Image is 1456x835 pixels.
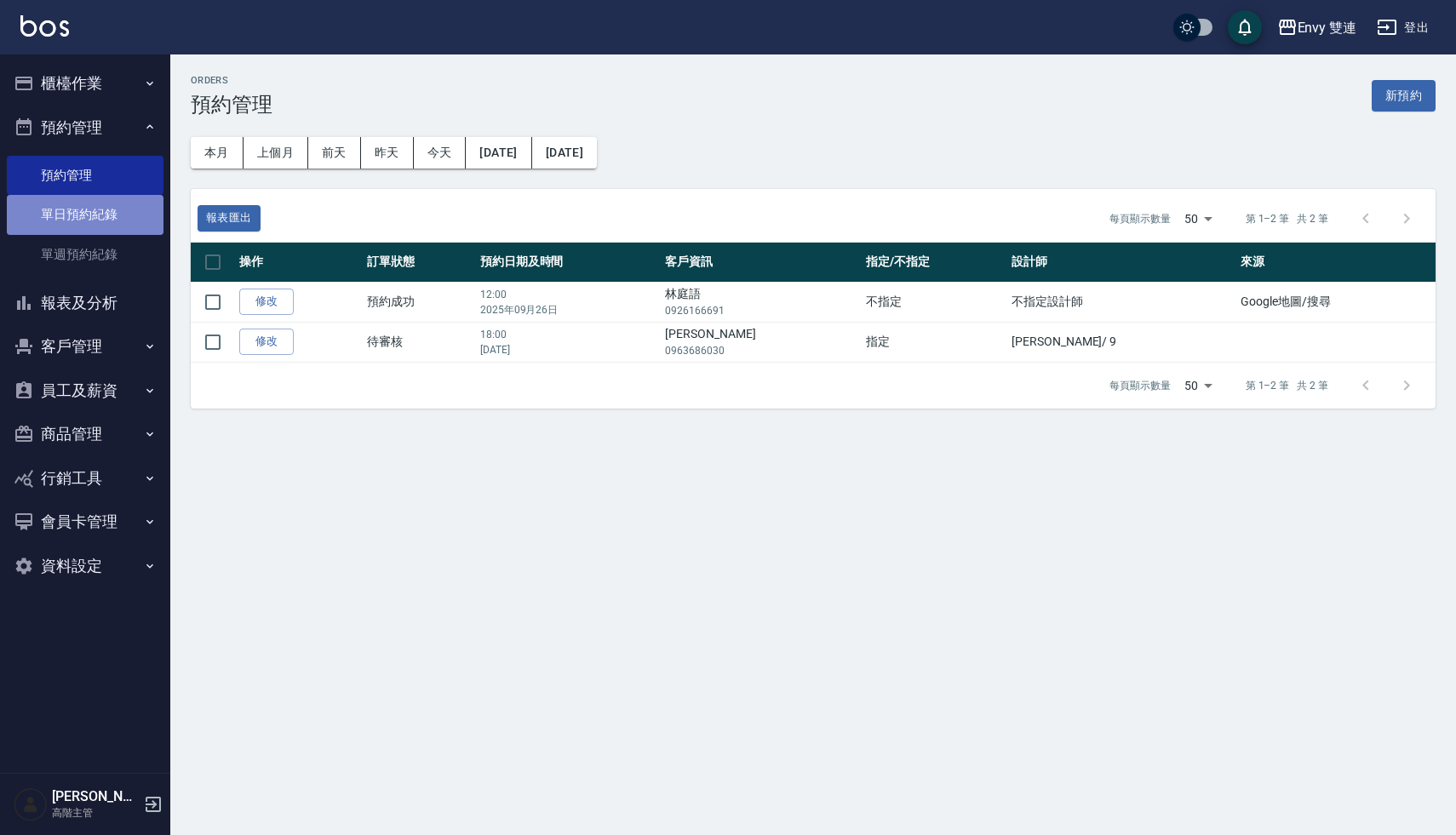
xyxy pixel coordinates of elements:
td: 不指定設計師 [1007,282,1236,322]
div: 50 [1178,363,1218,409]
button: 昨天 [361,137,414,169]
th: 指定/不指定 [862,243,1007,283]
button: 登出 [1370,12,1436,43]
h2: Orders [191,75,272,86]
button: 上個月 [244,137,308,169]
button: 商品管理 [7,412,163,456]
a: 新預約 [1372,87,1436,103]
a: 預約管理 [7,156,163,195]
p: [DATE] [480,342,657,357]
a: 單日預約紀錄 [7,195,163,234]
td: 不指定 [862,282,1007,322]
th: 設計師 [1007,243,1236,283]
button: 本月 [191,137,244,169]
button: 新預約 [1372,80,1436,112]
td: [PERSON_NAME] [661,322,861,362]
td: [PERSON_NAME]/ 9 [1007,322,1236,362]
p: 0926166691 [665,303,857,318]
a: 修改 [239,289,294,315]
td: 林庭語 [661,282,861,322]
p: 12:00 [480,287,657,302]
p: 2025年09月26日 [480,302,657,317]
th: 訂單狀態 [363,243,476,283]
button: 預約管理 [7,106,163,150]
td: Google地圖/搜尋 [1236,282,1436,322]
img: Person [14,787,48,821]
p: 第 1–2 筆 共 2 筆 [1246,211,1328,226]
th: 來源 [1236,243,1436,283]
button: 報表及分析 [7,281,163,325]
button: Envy 雙連 [1270,10,1364,45]
a: 單週預約紀錄 [7,235,163,274]
th: 預約日期及時間 [476,243,662,283]
div: Envy 雙連 [1298,17,1357,38]
button: 員工及薪資 [7,369,163,413]
p: 高階主管 [52,805,139,821]
p: 每頁顯示數量 [1109,211,1171,226]
button: 前天 [308,137,361,169]
a: 修改 [239,329,294,355]
button: 資料設定 [7,544,163,588]
button: 行銷工具 [7,456,163,500]
button: [DATE] [532,137,597,169]
td: 指定 [862,322,1007,362]
button: save [1228,10,1262,44]
td: 預約成功 [363,282,476,322]
button: 櫃檯作業 [7,61,163,106]
button: 客戶管理 [7,324,163,369]
h5: [PERSON_NAME] [52,788,139,805]
button: [DATE] [466,137,531,169]
p: 第 1–2 筆 共 2 筆 [1246,378,1328,393]
h3: 預約管理 [191,93,272,117]
p: 每頁顯示數量 [1109,378,1171,393]
th: 客戶資訊 [661,243,861,283]
td: 待審核 [363,322,476,362]
div: 50 [1178,196,1218,242]
p: 0963686030 [665,343,857,358]
img: Logo [20,15,69,37]
button: 今天 [414,137,467,169]
th: 操作 [235,243,363,283]
button: 會員卡管理 [7,500,163,544]
p: 18:00 [480,327,657,342]
button: 報表匯出 [198,205,261,232]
